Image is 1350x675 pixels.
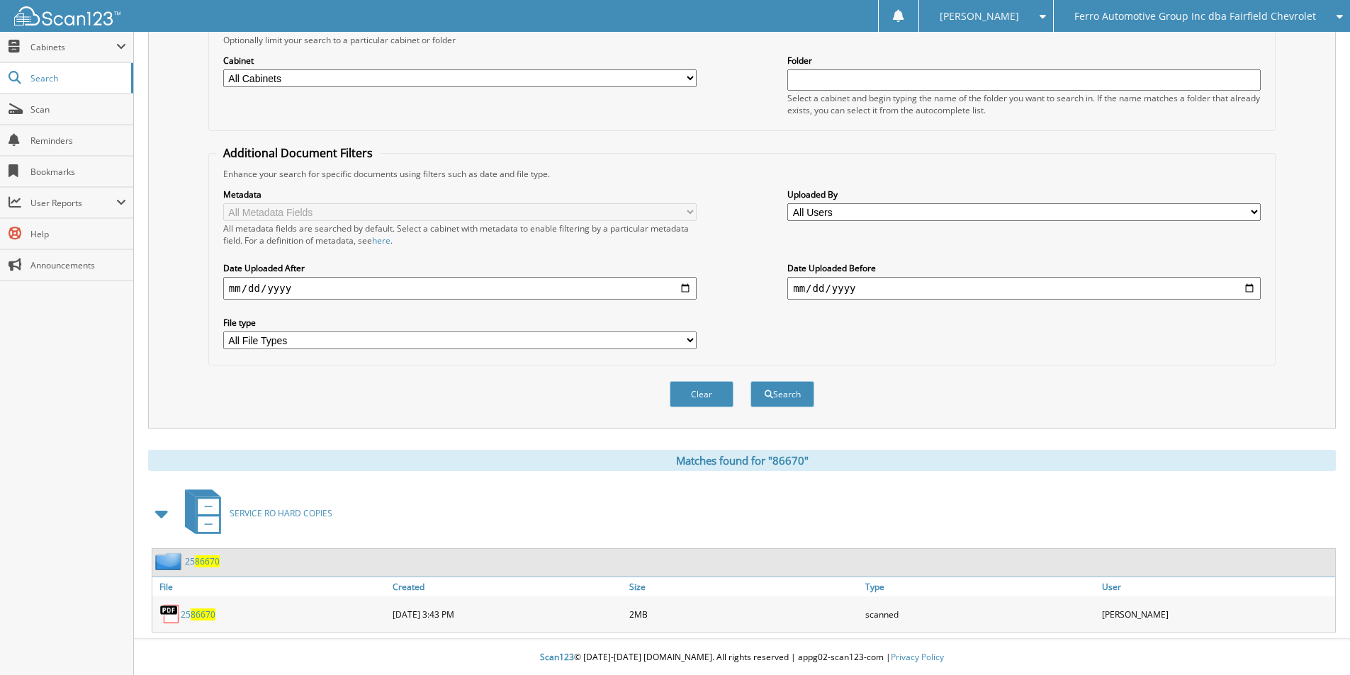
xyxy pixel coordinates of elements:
[787,55,1261,67] label: Folder
[30,135,126,147] span: Reminders
[389,577,626,596] a: Created
[216,168,1268,180] div: Enhance your search for specific documents using filters such as date and file type.
[626,600,862,628] div: 2MB
[626,577,862,596] a: Size
[223,317,697,329] label: File type
[30,103,126,115] span: Scan
[30,72,124,84] span: Search
[152,577,389,596] a: File
[195,555,220,567] span: 86670
[176,485,332,541] a: SERVICE RO HARD COPIES
[372,234,390,246] a: here
[30,41,116,53] span: Cabinets
[1098,600,1335,628] div: [PERSON_NAME]
[155,552,185,570] img: folder2.png
[148,450,1336,471] div: Matches found for "86670"
[159,603,181,625] img: PDF.png
[670,381,733,407] button: Clear
[787,92,1261,116] div: Select a cabinet and begin typing the name of the folder you want to search in. If the name match...
[787,188,1261,200] label: Uploaded By
[862,600,1098,628] div: scanned
[223,277,697,300] input: start
[134,640,1350,675] div: © [DATE]-[DATE] [DOMAIN_NAME]. All rights reserved | appg02-scan123-com |
[181,608,215,620] a: 2586670
[750,381,814,407] button: Search
[223,222,697,246] div: All metadata fields are searched by default. Select a cabinet with metadata to enable filtering b...
[223,55,697,67] label: Cabinet
[223,188,697,200] label: Metadata
[191,608,215,620] span: 86670
[30,166,126,178] span: Bookmarks
[940,12,1019,21] span: [PERSON_NAME]
[787,262,1261,274] label: Date Uploaded Before
[1279,607,1350,675] iframe: Chat Widget
[30,228,126,240] span: Help
[1098,577,1335,596] a: User
[216,145,380,161] legend: Additional Document Filters
[14,6,120,25] img: scan123-logo-white.svg
[540,651,574,663] span: Scan123
[185,555,220,567] a: 2586670
[216,34,1268,46] div: Optionally limit your search to a particular cabinet or folder
[787,277,1261,300] input: end
[1074,12,1316,21] span: Ferro Automotive Group Inc dba Fairfield Chevrolet
[230,507,332,519] span: SERVICE RO HARD COPIES
[223,262,697,274] label: Date Uploaded After
[30,259,126,271] span: Announcements
[891,651,944,663] a: Privacy Policy
[389,600,626,628] div: [DATE] 3:43 PM
[862,577,1098,596] a: Type
[30,197,116,209] span: User Reports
